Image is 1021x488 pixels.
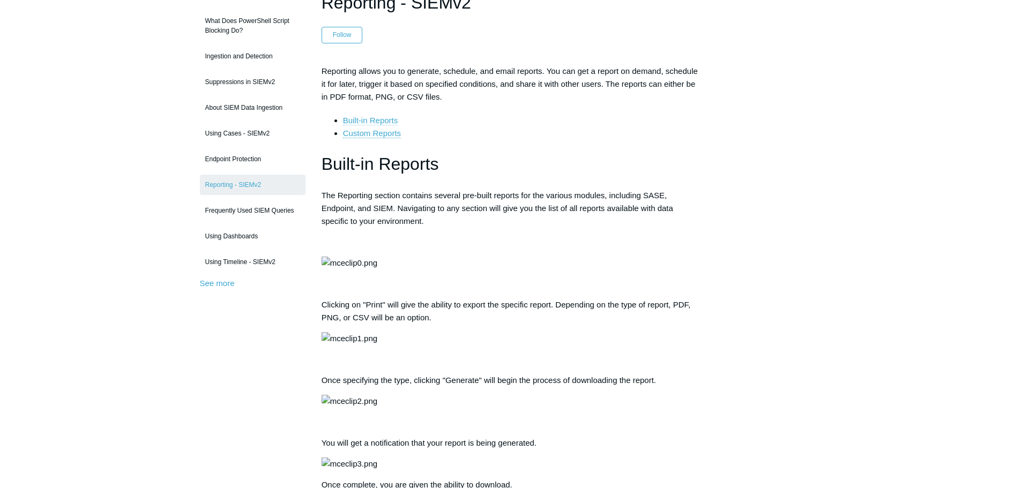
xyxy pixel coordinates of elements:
a: Using Dashboards [200,226,305,246]
img: mceclip3.png [322,457,377,470]
a: About SIEM Data Ingestion [200,97,305,118]
p: You will get a notification that your report is being generated. [322,437,700,449]
a: Built-in Reports [343,116,398,125]
img: mceclip1.png [322,332,377,345]
img: mceclip0.png [322,257,377,269]
a: Suppressions in SIEMv2 [200,72,305,92]
a: See more [200,279,235,288]
p: The Reporting section contains several pre-built reports for the various modules, including SASE,... [322,189,700,228]
a: What Does PowerShell Script Blocking Do? [200,11,305,41]
h1: Built-in Reports [322,151,700,178]
p: Once specifying the type, clicking "Generate" will begin the process of downloading the report. [322,374,700,387]
a: Ingestion and Detection [200,46,305,66]
a: Frequently Used SIEM Queries [200,200,305,221]
a: Custom Reports [343,129,401,138]
a: Using Timeline - SIEMv2 [200,252,305,272]
img: mceclip2.png [322,395,377,408]
a: Reporting - SIEMv2 [200,175,305,195]
p: Reporting allows you to generate, schedule, and email reports. You can get a report on demand, sc... [322,65,700,103]
a: Endpoint Protection [200,149,305,169]
p: Clicking on "Print" will give the ability to export the specific report. Depending on the type of... [322,298,700,324]
button: Follow Article [322,27,363,43]
a: Using Cases - SIEMv2 [200,123,305,144]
